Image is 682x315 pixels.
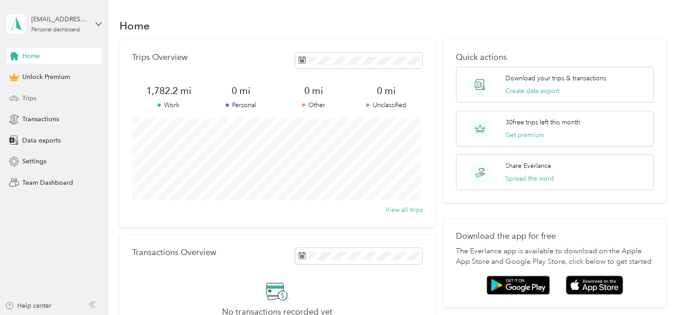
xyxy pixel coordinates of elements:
[22,178,73,187] span: Team Dashboard
[22,157,46,166] span: Settings
[505,174,554,183] button: Spread the word
[22,94,36,103] span: Trips
[22,51,40,61] span: Home
[132,84,205,97] span: 1,782.2 mi
[385,205,422,215] button: View all trips
[456,231,654,241] p: Download the app for free
[505,118,580,127] p: 30 free trips left this month
[505,161,551,171] p: Share Everlance
[505,130,544,140] button: Get premium
[505,86,559,96] button: Create data export
[132,53,188,62] p: Trips Overview
[22,136,61,145] span: Data exports
[505,74,606,83] p: Download your trips & transactions
[22,72,70,82] span: Unlock Premium
[631,264,682,315] iframe: Everlance-gr Chat Button Frame
[350,100,423,110] p: Unclassified
[277,84,350,97] span: 0 mi
[5,301,51,310] button: Help center
[205,84,277,97] span: 0 mi
[277,100,350,110] p: Other
[456,53,654,62] p: Quick actions
[486,276,550,295] img: Google play
[31,27,80,33] div: Personal dashboard
[205,100,277,110] p: Personal
[31,15,88,24] div: [EMAIL_ADDRESS][DOMAIN_NAME]
[22,114,59,124] span: Transactions
[132,100,205,110] p: Work
[456,246,654,268] p: The Everlance app is available to download on the Apple App Store and Google Play Store, click be...
[350,84,423,97] span: 0 mi
[566,276,623,295] img: App store
[119,21,150,30] h1: Home
[132,248,216,257] p: Transactions Overview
